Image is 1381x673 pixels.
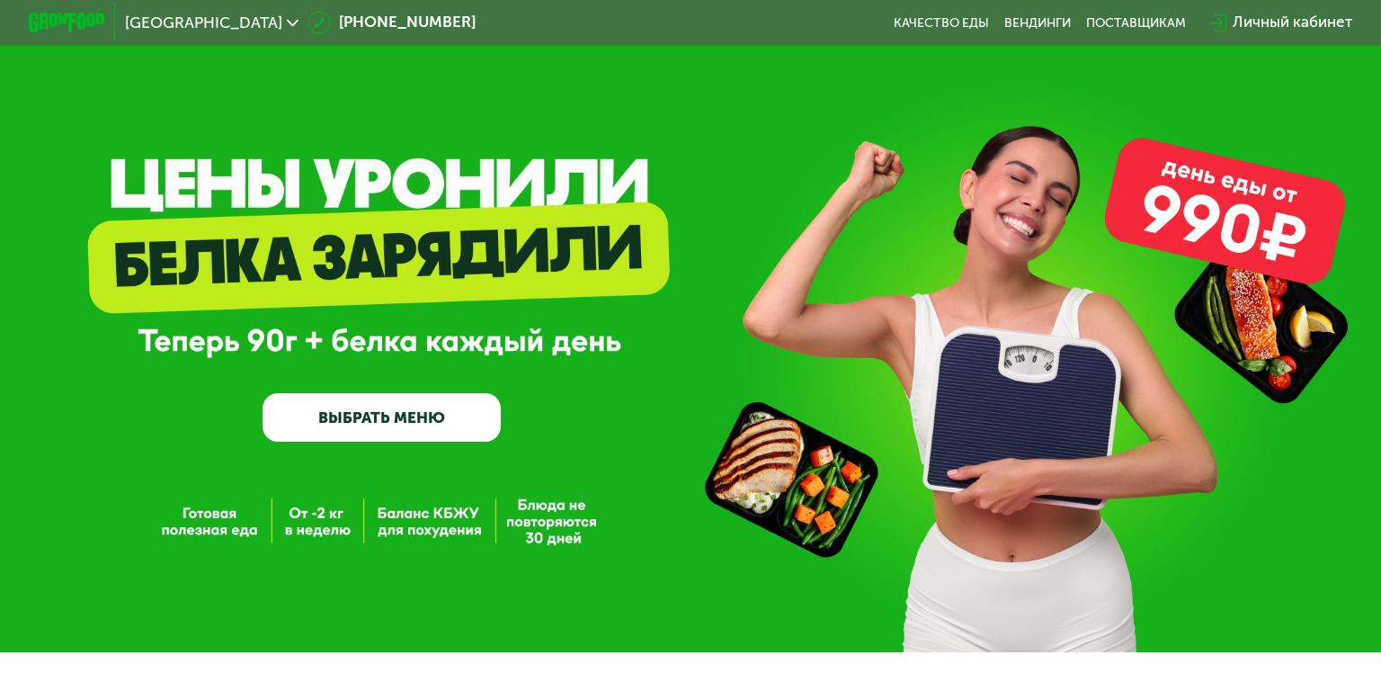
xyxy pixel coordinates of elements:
[1086,15,1186,31] div: поставщикам
[1004,15,1071,31] a: Вендинги
[263,393,502,441] a: ВЫБРАТЬ МЕНЮ
[894,15,989,31] a: Качество еды
[307,11,475,34] a: [PHONE_NUMBER]
[125,15,282,31] span: [GEOGRAPHIC_DATA]
[1233,11,1352,34] div: Личный кабинет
